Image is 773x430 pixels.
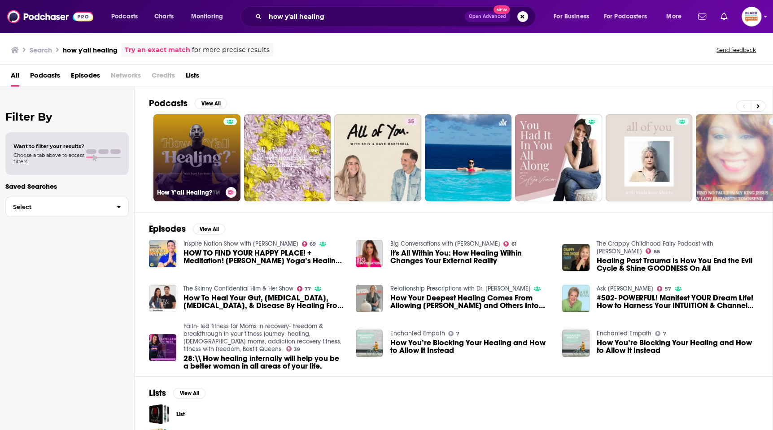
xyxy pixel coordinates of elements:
a: Faith- led fitness for Moms in recovery- Freedom & breakthrough in your fitness journey, healing,... [183,322,341,353]
span: Networks [111,68,141,87]
span: Open Advanced [469,14,506,19]
p: Saved Searches [5,182,129,191]
a: 28:\\ How healing internally will help you be a better woman in all areas of your life. [183,355,345,370]
a: Enchanted Empath [597,330,651,337]
h2: Podcasts [149,98,188,109]
a: List [176,409,185,419]
a: 66 [646,248,660,254]
span: How Your Deepest Healing Comes From Allowing [PERSON_NAME] and Others Into Your Wounds [390,294,551,309]
a: 77 [297,286,311,291]
a: 7 [655,331,666,336]
a: Show notifications dropdown [717,9,731,24]
a: List [149,404,169,424]
h3: Search [30,46,52,54]
img: HOW TO FIND YOUR HAPPY PLACE! + Meditation! Ally Hamilton Yoga’s Healing Power| Inspiration | Hea... [149,240,176,267]
span: Credits [152,68,175,87]
span: Episodes [71,68,100,87]
a: Ask Julie Ryan [597,285,653,292]
a: Lists [186,68,199,87]
a: 69 [302,241,316,247]
a: Big Conversations with Haley Hoffman Smith [390,240,500,248]
button: open menu [547,9,600,24]
a: 35 [404,118,418,125]
span: For Podcasters [604,10,647,23]
a: 61 [503,241,516,247]
a: ListsView All [149,387,205,399]
span: 69 [310,242,316,246]
a: Inspire Nation Show with Michael Sandler [183,240,298,248]
button: Show profile menu [742,7,761,26]
img: How Your Deepest Healing Comes From Allowing Jesus and Others Into Your Wounds [356,285,383,312]
span: Monitoring [191,10,223,23]
a: How You’re Blocking Your Healing and How to Allow It Instead [562,330,590,357]
span: 57 [665,287,671,291]
a: The Skinny Confidential Him & Her Show [183,285,293,292]
span: Charts [154,10,174,23]
h2: Lists [149,387,166,399]
span: 39 [294,347,300,352]
span: Podcasts [30,68,60,87]
a: EpisodesView All [149,223,225,235]
a: 57 [657,286,671,291]
a: 35 [334,114,421,201]
a: How You’re Blocking Your Healing and How to Allow It Instead [390,339,551,354]
span: 66 [654,250,660,254]
span: HOW TO FIND YOUR HAPPY PLACE! + Meditation! [PERSON_NAME] Yoga’s Healing Power| Inspiration | Hea... [183,249,345,265]
a: 7 [448,331,459,336]
span: 7 [663,332,666,336]
span: for more precise results [192,45,270,55]
button: View All [193,224,225,235]
a: Healing Past Trauma Is How You End the Evil Cycle & Shine GOODNESS On All [597,257,758,272]
button: Select [5,197,129,217]
a: Podchaser - Follow, Share and Rate Podcasts [7,8,93,25]
a: #502- POWERFUL! Manifest YOUR Dream Life! How to Harness Your INTUITION & Channel Healing! With J... [597,294,758,309]
a: PodcastsView All [149,98,227,109]
img: 28:\\ How healing internally will help you be a better woman in all areas of your life. [149,334,176,361]
img: It's All Within You: How Healing Within Changes Your External Reality [356,240,383,267]
button: Open AdvancedNew [465,11,510,22]
span: For Business [554,10,589,23]
input: Search podcasts, credits, & more... [265,9,465,24]
img: How You’re Blocking Your Healing and How to Allow It Instead [356,330,383,357]
a: HOW TO FIND YOUR HAPPY PLACE! + Meditation! Ally Hamilton Yoga’s Healing Power| Inspiration | Hea... [183,249,345,265]
img: Healing Past Trauma Is How You End the Evil Cycle & Shine GOODNESS On All [562,244,590,271]
span: How You’re Blocking Your Healing and How to Allow It Instead [597,339,758,354]
a: It's All Within You: How Healing Within Changes Your External Reality [390,249,551,265]
span: 61 [511,242,516,246]
h3: how y'all healing [63,46,118,54]
h2: Filter By [5,110,129,123]
span: Want to filter your results? [13,143,84,149]
img: #502- POWERFUL! Manifest YOUR Dream Life! How to Harness Your INTUITION & Channel Healing! With J... [562,285,590,312]
span: New [493,5,510,14]
span: Podcasts [111,10,138,23]
button: open menu [660,9,693,24]
div: Search podcasts, credits, & more... [249,6,544,27]
a: How To Heal Your Gut, Brain Fog, Allergies, & Disease By Healing From Within Ft. Hannah Kleinfeld... [183,294,345,309]
a: Enchanted Empath [390,330,445,337]
a: How Y’all Healing?™️ [153,114,240,201]
a: Show notifications dropdown [694,9,710,24]
span: Select [6,204,109,210]
button: open menu [185,9,235,24]
button: Send feedback [714,46,759,54]
img: How To Heal Your Gut, Brain Fog, Allergies, & Disease By Healing From Within Ft. Hannah Kleinfeld... [149,285,176,312]
a: Relationship Prescriptions with Dr. Carol [390,285,530,292]
a: Try an exact match [125,45,190,55]
button: open menu [105,9,149,24]
a: All [11,68,19,87]
span: Logged in as blackpodcastingawards [742,7,761,26]
a: 39 [286,346,301,352]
